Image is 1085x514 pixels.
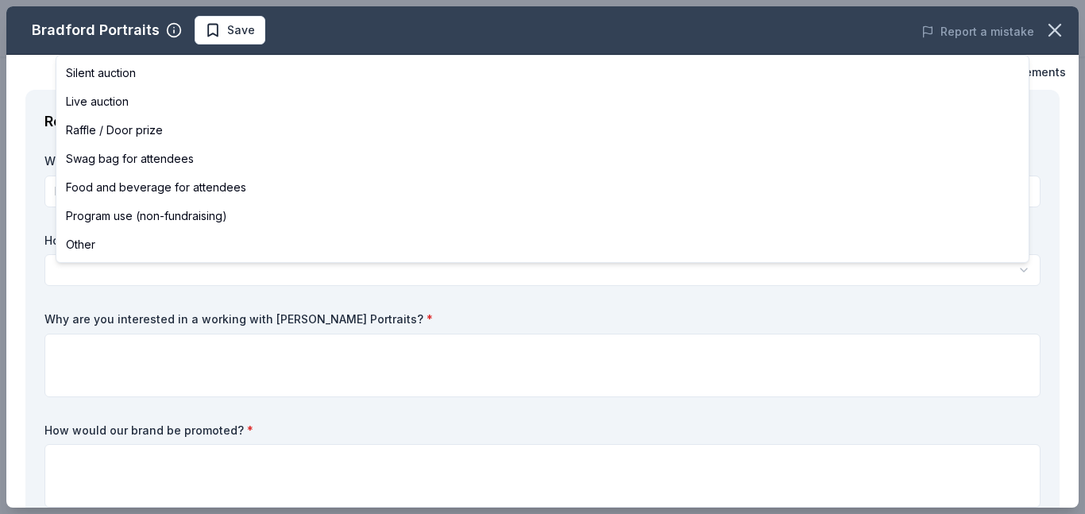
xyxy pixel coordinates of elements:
span: Raffle / Door prize [66,121,163,140]
span: Silent auction [66,64,136,83]
span: Other [66,235,95,254]
span: Live auction [66,92,129,111]
span: Program use (non-fundraising) [66,207,227,226]
span: Food and beverage for attendees [66,178,246,197]
span: Gift Auction [250,19,315,38]
span: Swag bag for attendees [66,149,194,168]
